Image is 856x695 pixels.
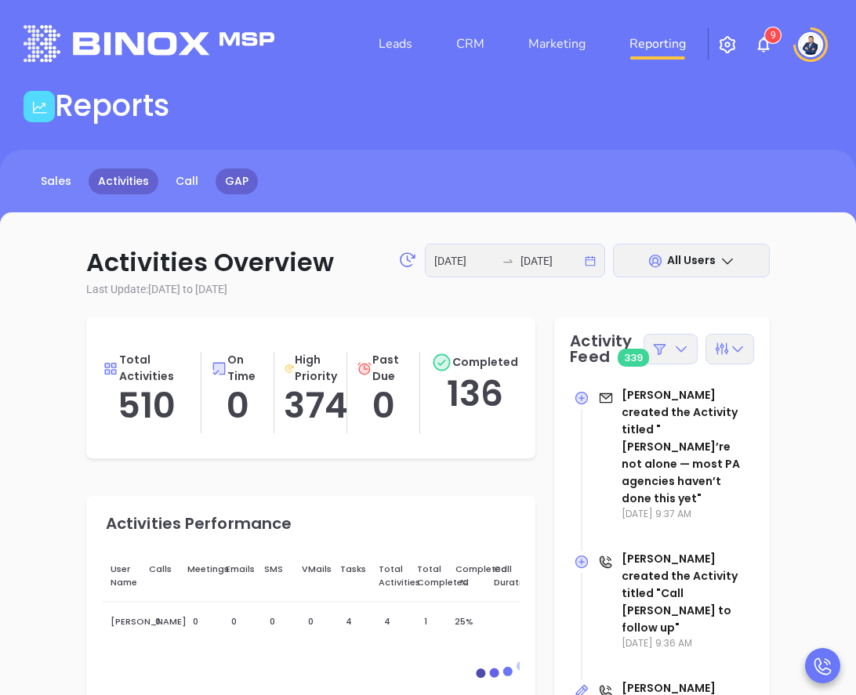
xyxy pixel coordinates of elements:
[102,385,191,427] h5: 510
[372,28,419,60] a: Leads
[798,32,823,57] img: user
[408,563,443,588] div: Total Completed
[434,252,495,270] input: Start date
[211,385,264,427] h5: 0
[295,352,337,385] p: High Priority
[372,352,410,385] p: Past Due
[765,27,781,43] sup: 9
[618,349,649,367] span: 339
[622,386,750,507] p: [PERSON_NAME] created the Activity titled " [PERSON_NAME]’re not alone — most PA agencies haven’t...
[217,563,252,588] div: Emails
[256,563,290,588] div: SMS
[623,28,692,60] a: Reporting
[102,563,136,588] div: User Name
[667,252,716,268] span: All Users
[24,25,274,62] img: logo
[86,244,770,281] p: Activities Overview
[502,255,514,267] span: swap-right
[622,636,750,651] p: [DATE] 9:36 AM
[430,373,520,415] h5: 136
[450,28,491,60] a: CRM
[570,333,636,364] p: Activity Feed
[485,563,520,588] div: Call Duration
[447,563,481,588] div: Completed %
[216,168,258,194] a: GAP
[370,563,404,588] div: Total Activities
[522,28,592,60] a: Marketing
[284,385,337,427] h5: 374
[520,252,582,270] input: End date
[332,563,366,588] div: Tasks
[771,30,776,41] span: 9
[106,516,520,531] div: Activities Performance
[452,354,518,371] p: Completed
[502,255,514,267] span: to
[622,507,750,522] p: [DATE] 9:37 AM
[86,281,770,298] p: Last Update: [DATE] to [DATE]
[119,352,191,385] p: Total Activities
[293,563,328,588] div: VMails
[357,385,410,427] h5: 0
[166,168,208,194] a: Call
[622,550,750,636] p: [PERSON_NAME] created the Activity titled "Call [PERSON_NAME] to follow up"
[89,168,158,194] a: Activities
[179,563,213,588] div: Meetings
[31,168,81,194] a: Sales
[55,88,169,124] h1: Reports
[718,35,737,54] img: iconSetting
[227,352,264,385] p: On Time
[140,563,175,588] div: Calls
[754,35,773,54] img: iconNotification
